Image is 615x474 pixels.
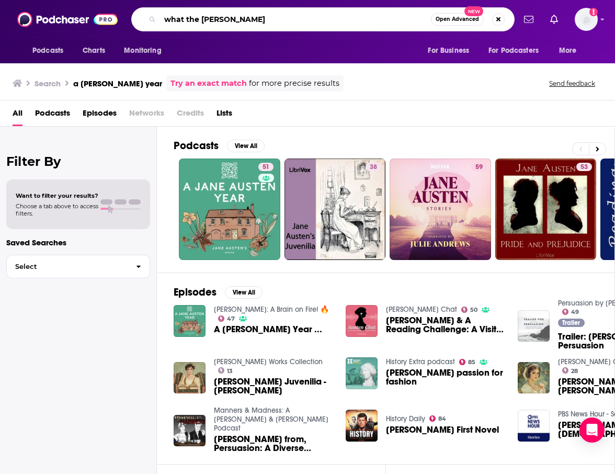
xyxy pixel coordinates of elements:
span: Select [7,263,128,270]
img: Jane Austen & A Reading Challenge: A Visit with the “Jane Austen July” Hosts [346,305,378,337]
span: Networks [129,105,164,126]
a: Mia Del Guidice from, Persuasion: A Diverse Adaptation of Jane Austen’s Timeless Classic [174,415,206,447]
img: A Jane Austen Year ... [174,305,206,337]
span: 38 [370,162,377,173]
span: [PERSON_NAME] Juvenilia - [PERSON_NAME] [214,377,333,395]
a: Podcasts [35,105,70,126]
a: All [13,105,22,126]
h2: Filter By [6,154,150,169]
a: 59 [390,159,491,260]
a: 51 [258,163,274,171]
button: open menu [25,41,77,61]
span: [PERSON_NAME] & A Reading Challenge: A Visit with the “[PERSON_NAME] July” Hosts [386,316,505,334]
a: 28 [562,367,578,374]
span: Want to filter your results? [16,192,98,199]
a: Austen Chat [386,305,457,314]
img: User Profile [575,8,598,31]
span: Charts [83,43,105,58]
span: For Business [428,43,469,58]
button: open menu [552,41,590,61]
span: Logged in as LBPublicity2 [575,8,598,31]
span: Choose a tab above to access filters. [16,202,98,217]
span: 49 [571,310,579,314]
a: 51 [179,159,280,260]
span: 51 [263,162,269,173]
a: Charles Dickens: A Brain on Fire! 🔥 [214,305,329,314]
a: History Daily [386,414,425,423]
img: Jane Austen’s First Novel [346,410,378,442]
a: Jane Austen Works Collection [214,357,323,366]
img: Jane Austen’s passion for fashion [346,357,378,389]
span: 85 [468,360,475,365]
a: History Extra podcast [386,357,455,366]
button: View All [225,286,263,299]
a: Jane Austen’s First Novel [386,425,499,434]
a: Manners & Madness: A Jane Austen & David Lynch Podcast [214,406,328,433]
img: Jane Austen's Juvenilia - Jane Austen [518,362,550,394]
img: Trailer: Jane Austen's Persuasion [518,310,550,342]
img: Jane Austen fans honor British novelist’s legacy 250 years after her birth [518,410,550,442]
span: 13 [227,369,233,374]
a: 38 [366,163,381,171]
span: Open Advanced [436,17,479,22]
a: EpisodesView All [174,286,263,299]
span: A [PERSON_NAME] Year ... [214,325,322,334]
a: Show notifications dropdown [520,10,538,28]
span: Credits [177,105,204,126]
a: 59 [471,163,487,171]
h2: Episodes [174,286,217,299]
div: Open Intercom Messenger [579,417,605,443]
div: Search podcasts, credits, & more... [131,7,515,31]
span: More [559,43,577,58]
span: 53 [580,162,588,173]
span: [PERSON_NAME] from, Persuasion: A Diverse Adaptation of [PERSON_NAME] Timeless Classic [214,435,333,453]
a: 53 [576,163,592,171]
a: Jane Austen & A Reading Challenge: A Visit with the “Jane Austen July” Hosts [386,316,505,334]
a: Jane Austen’s passion for fashion [386,368,505,386]
button: open menu [117,41,175,61]
svg: Add a profile image [589,8,598,16]
h3: Search [35,78,61,88]
span: 47 [227,317,235,321]
a: Mia Del Guidice from, Persuasion: A Diverse Adaptation of Jane Austen’s Timeless Classic [214,435,333,453]
a: 38 [284,159,386,260]
a: 47 [218,315,235,322]
button: open menu [482,41,554,61]
span: 28 [571,369,578,374]
a: Jane Austen's Juvenilia - Jane Austen [174,362,206,394]
span: [PERSON_NAME] passion for fashion [386,368,505,386]
a: Episodes [83,105,117,126]
a: Charts [76,41,111,61]
h3: a [PERSON_NAME] year [73,78,162,88]
a: 53 [495,159,597,260]
img: Podchaser - Follow, Share and Rate Podcasts [17,9,118,29]
a: Lists [217,105,232,126]
a: 85 [459,359,476,365]
button: Show profile menu [575,8,598,31]
span: 50 [470,308,477,312]
span: Trailer [562,320,580,326]
span: 84 [438,416,446,421]
span: 59 [475,162,483,173]
span: Podcasts [32,43,63,58]
span: for more precise results [249,77,339,89]
span: New [464,6,483,16]
p: Saved Searches [6,238,150,247]
a: 49 [562,309,579,315]
button: Send feedback [546,79,598,88]
a: Try an exact match [170,77,247,89]
button: View All [227,140,265,152]
a: A Jane Austen Year ... [214,325,322,334]
a: Jane Austen's Juvenilia - Jane Austen [214,377,333,395]
span: [PERSON_NAME] First Novel [386,425,499,434]
button: Select [6,255,150,278]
